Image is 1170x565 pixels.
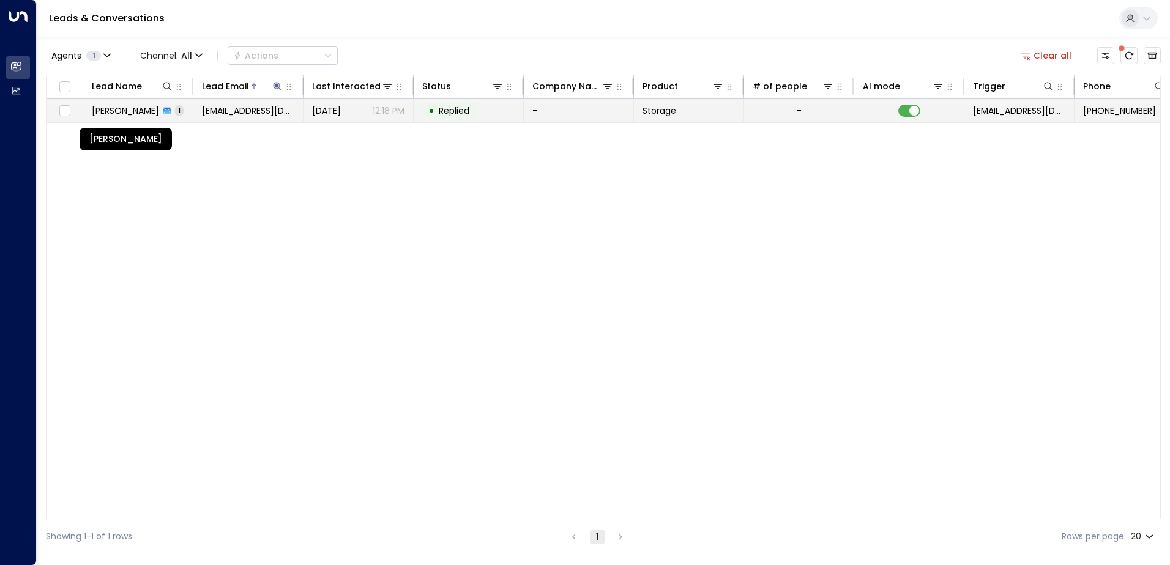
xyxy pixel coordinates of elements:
[80,128,172,150] div: [PERSON_NAME]
[753,79,807,94] div: # of people
[86,51,101,61] span: 1
[643,79,724,94] div: Product
[566,529,628,544] nav: pagination navigation
[135,47,207,64] button: Channel:All
[1097,47,1114,64] button: Customize
[135,47,207,64] span: Channel:
[422,79,504,94] div: Status
[532,79,602,94] div: Company Name
[863,79,944,94] div: AI mode
[57,103,72,119] span: Toggle select row
[1016,47,1077,64] button: Clear all
[643,79,678,94] div: Product
[202,79,249,94] div: Lead Email
[1083,105,1156,117] span: +447484828022
[524,99,634,122] td: -
[49,11,165,25] a: Leads & Conversations
[92,79,173,94] div: Lead Name
[233,50,278,61] div: Actions
[92,105,159,117] span: Benjamin Varlow
[973,79,1005,94] div: Trigger
[51,51,81,60] span: Agents
[46,47,115,64] button: Agents1
[1131,528,1156,545] div: 20
[1083,79,1165,94] div: Phone
[1120,47,1138,64] span: There are new threads available. Refresh the grid to view the latest updates.
[373,105,404,117] p: 12:18 PM
[312,79,381,94] div: Last Interacted
[312,79,393,94] div: Last Interacted
[753,79,834,94] div: # of people
[181,51,192,61] span: All
[797,105,802,117] div: -
[439,105,469,117] span: Replied
[1083,79,1111,94] div: Phone
[643,105,676,117] span: Storage
[973,79,1054,94] div: Trigger
[312,105,341,117] span: Yesterday
[422,79,451,94] div: Status
[1062,530,1126,543] label: Rows per page:
[46,530,132,543] div: Showing 1-1 of 1 rows
[57,79,72,95] span: Toggle select all
[428,100,434,121] div: •
[228,46,338,65] div: Button group with a nested menu
[92,79,142,94] div: Lead Name
[973,105,1065,117] span: leads@space-station.co.uk
[1144,47,1161,64] button: Archived Leads
[590,530,605,544] button: page 1
[175,105,184,116] span: 1
[532,79,614,94] div: Company Name
[228,46,338,65] button: Actions
[202,79,283,94] div: Lead Email
[202,105,294,117] span: numeralorchid36@gmail.com
[863,79,900,94] div: AI mode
